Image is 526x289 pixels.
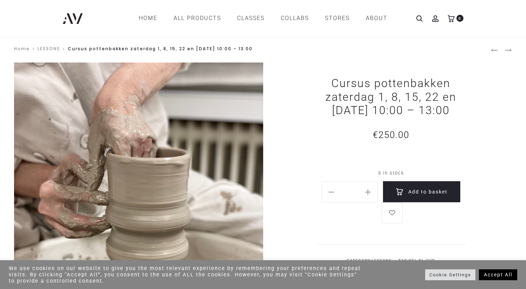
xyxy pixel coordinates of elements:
a: CLASSES [237,12,265,24]
a: Cookie Settings [425,269,475,280]
span: 0 [456,15,463,22]
a: Home [139,12,157,24]
div: We use cookies on our website to give you the most relevant experience by remembering your prefer... [9,265,365,284]
h1: Cursus pottenbakken zaterdag 1, 8, 15, 22 en [DATE] 10:00 – 13:00 [316,77,467,117]
a: ABOUT [366,12,388,24]
span: Category: [347,258,392,262]
a: 0 [448,15,455,21]
a: Accept All [479,269,517,280]
nav: Cursus pottenbakken zaterdag 1, 8, 15, 22 en [DATE] 10:00 – 13:00 [14,44,491,55]
a: Home [14,46,30,52]
a: Add to wishlist [382,202,403,223]
a: COLLABS [281,12,309,24]
span: Tag: [398,258,435,262]
a: rel-nl-cur [409,258,435,262]
a: LESSONS [38,46,60,52]
a: All products [174,12,221,24]
a: STORES [325,12,350,24]
a: LESSONS [372,258,392,262]
button: Add to basket [383,181,460,202]
input: Product quantity [338,184,361,199]
p: 3 in stock [316,165,467,181]
bdi: 250.00 [373,130,409,140]
span: € [373,130,378,140]
nav: Product navigation [491,44,512,55]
